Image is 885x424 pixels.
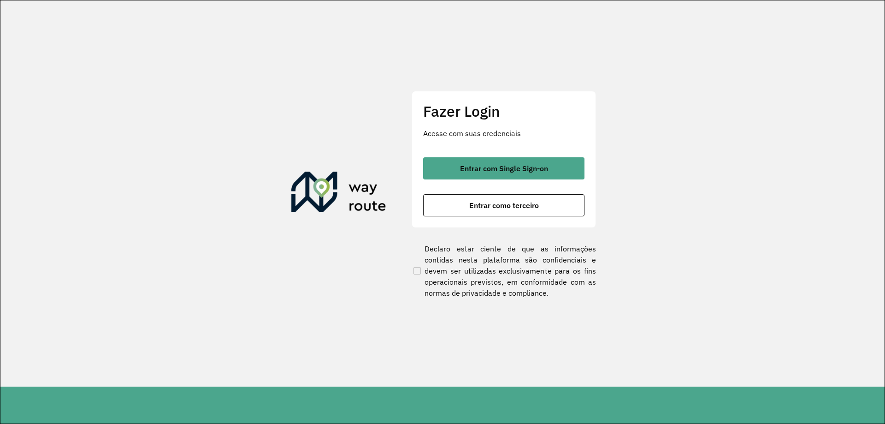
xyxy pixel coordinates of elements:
label: Declaro estar ciente de que as informações contidas nesta plataforma são confidenciais e devem se... [412,243,596,299]
h2: Fazer Login [423,102,584,120]
span: Entrar com Single Sign-on [460,165,548,172]
button: button [423,157,584,179]
span: Entrar como terceiro [469,202,539,209]
p: Acesse com suas credenciais [423,128,584,139]
button: button [423,194,584,216]
img: Roteirizador AmbevTech [291,172,386,216]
